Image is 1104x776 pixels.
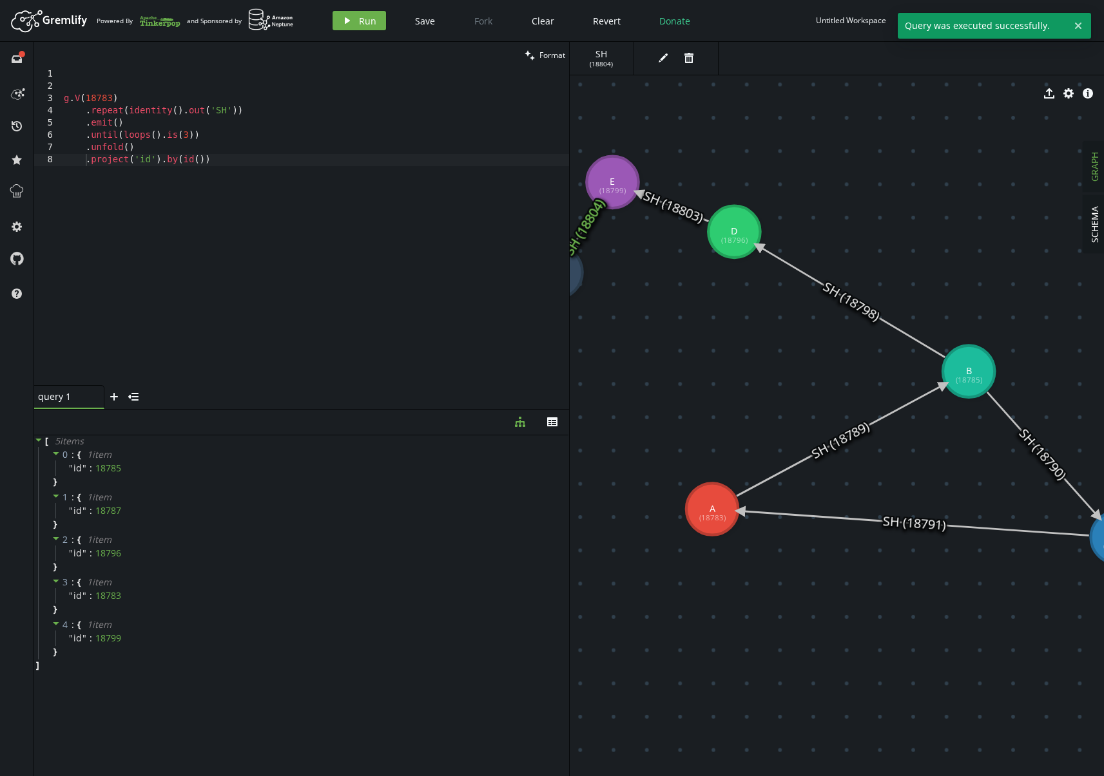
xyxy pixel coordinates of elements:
[90,462,92,474] span: :
[95,632,121,644] div: 18799
[522,11,564,30] button: Clear
[898,13,1069,39] span: Query was executed successfully.
[659,15,690,27] span: Donate
[34,68,61,80] div: 1
[97,10,180,32] div: Powered By
[95,547,121,559] div: 18796
[52,518,57,530] span: }
[63,576,68,588] span: 3
[95,462,121,474] div: 18785
[1052,11,1094,30] button: Sign In
[77,491,81,503] span: {
[34,142,61,154] div: 7
[63,618,68,630] span: 4
[73,547,82,559] span: id
[82,589,87,601] span: "
[87,448,111,460] span: 1 item
[532,15,554,27] span: Clear
[90,505,92,516] span: :
[69,547,73,559] span: "
[359,15,376,27] span: Run
[610,175,615,187] tspan: E
[95,505,121,516] div: 18787
[82,547,87,559] span: "
[474,15,492,27] span: Fork
[699,513,725,522] tspan: (18783)
[599,185,625,195] tspan: (18799)
[52,603,57,615] span: }
[90,547,92,559] span: :
[34,659,39,671] span: ]
[77,576,81,588] span: {
[72,534,75,545] span: :
[69,589,73,601] span: "
[583,11,630,30] button: Revert
[72,576,75,588] span: :
[333,11,386,30] button: Run
[87,533,111,545] span: 1 item
[965,364,971,377] tspan: B
[72,449,75,460] span: :
[69,504,73,516] span: "
[63,448,68,460] span: 0
[1089,152,1101,182] span: GRAPH
[709,502,715,515] tspan: A
[95,590,121,601] div: 18783
[63,533,68,545] span: 2
[72,491,75,503] span: :
[55,435,84,447] span: 5 item s
[72,619,75,630] span: :
[415,15,435,27] span: Save
[52,476,57,487] span: }
[52,646,57,658] span: }
[405,11,445,30] button: Save
[52,561,57,573] span: }
[87,491,111,503] span: 1 item
[69,462,73,474] span: "
[77,619,81,630] span: {
[38,391,90,402] span: query 1
[248,8,294,31] img: AWS Neptune
[82,504,87,516] span: "
[73,462,82,474] span: id
[187,8,294,33] div: and Sponsored by
[73,632,82,644] span: id
[34,105,61,117] div: 4
[34,117,61,129] div: 5
[583,48,621,60] span: SH
[90,632,92,644] span: :
[650,11,700,30] button: Donate
[87,618,111,630] span: 1 item
[816,15,886,25] div: Untitled Workspace
[73,505,82,516] span: id
[34,154,61,166] div: 8
[63,491,68,503] span: 1
[82,462,87,474] span: "
[464,11,503,30] button: Fork
[82,632,87,644] span: "
[593,15,621,27] span: Revert
[69,632,73,644] span: "
[34,80,61,93] div: 2
[73,590,82,601] span: id
[539,50,565,61] span: Format
[34,129,61,142] div: 6
[34,93,61,105] div: 3
[77,449,81,460] span: {
[521,42,569,68] button: Format
[590,60,613,68] span: ( 18804 )
[731,225,737,237] tspan: D
[721,235,747,245] tspan: (18796)
[90,590,92,601] span: :
[87,576,111,588] span: 1 item
[45,435,48,447] span: [
[955,375,982,384] tspan: (18785)
[77,534,81,545] span: {
[1089,206,1101,243] span: SCHEMA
